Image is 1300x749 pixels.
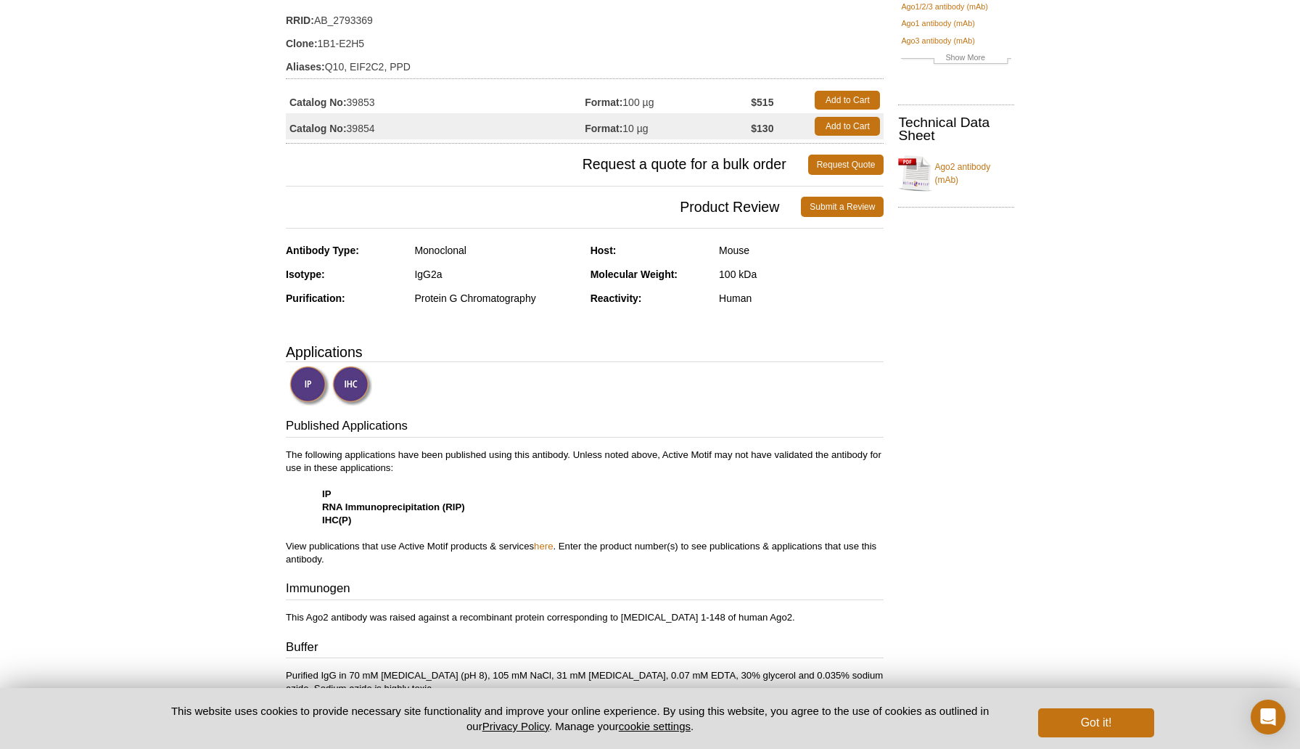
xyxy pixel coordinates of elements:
div: Open Intercom Messenger [1251,700,1285,734]
a: Add to Cart [815,117,880,136]
img: Immunoprecipitation Validated [289,366,329,406]
div: Mouse [719,244,884,257]
span: Product Review [286,197,801,217]
td: 1B1-E2H5 [286,28,884,52]
strong: Catalog No: [289,122,347,135]
div: IgG2a [414,268,579,281]
h3: Buffer [286,639,884,659]
a: Show More [901,51,1011,67]
strong: Reactivity: [591,292,642,304]
h2: Technical Data Sheet [898,116,1014,142]
div: Human [719,292,884,305]
h3: Applications [286,341,884,363]
h3: Immunogen [286,580,884,600]
img: Immunohistochemistry Validated [332,366,372,406]
strong: Molecular Weight: [591,269,678,280]
p: Purified IgG in 70 mM [MEDICAL_DATA] (pH 8), 105 mM NaCl, 31 mM [MEDICAL_DATA], 0.07 mM EDTA, 30%... [286,669,884,695]
button: Got it! [1038,708,1154,737]
div: Protein G Chromatography [414,292,579,305]
strong: Host: [591,245,617,256]
a: Privacy Policy [482,720,549,732]
a: Ago3 antibody (mAb) [901,34,974,47]
p: The following applications have been published using this antibody. Unless noted above, Active Mo... [286,449,884,566]
p: This website uses cookies to provide necessary site functionality and improve your online experie... [146,703,1014,734]
strong: Aliases: [286,60,325,73]
span: Request a quote for a bulk order [286,155,808,175]
strong: Clone: [286,37,318,50]
td: Q10, EIF2C2, PPD [286,52,884,75]
strong: Catalog No: [289,96,347,109]
strong: IP [322,488,331,499]
a: Ago2 antibody (mAb) [898,152,1014,195]
strong: Purification: [286,292,345,304]
strong: RNA Immunoprecipitation (RIP) [322,502,465,512]
strong: Antibody Type: [286,245,359,256]
h3: Published Applications [286,417,884,438]
a: Add to Cart [815,91,880,110]
button: cookie settings [619,720,691,732]
td: AB_2793369 [286,5,884,28]
a: Submit a Review [801,197,884,217]
strong: $130 [751,122,773,135]
td: 10 µg [585,113,751,139]
a: Ago1 antibody (mAb) [901,17,974,30]
strong: Format: [585,122,622,135]
strong: $515 [751,96,773,109]
a: Request Quote [808,155,884,175]
td: 100 µg [585,87,751,113]
strong: Isotype: [286,269,325,280]
div: Monoclonal [414,244,579,257]
p: This Ago2 antibody was raised against a recombinant protein corresponding to [MEDICAL_DATA] 1-148... [286,611,884,624]
div: 100 kDa [719,268,884,281]
strong: IHC(P) [322,515,351,525]
a: here [534,541,553,552]
td: 39854 [286,113,585,139]
td: 39853 [286,87,585,113]
strong: RRID: [286,14,314,27]
strong: Format: [585,96,622,109]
